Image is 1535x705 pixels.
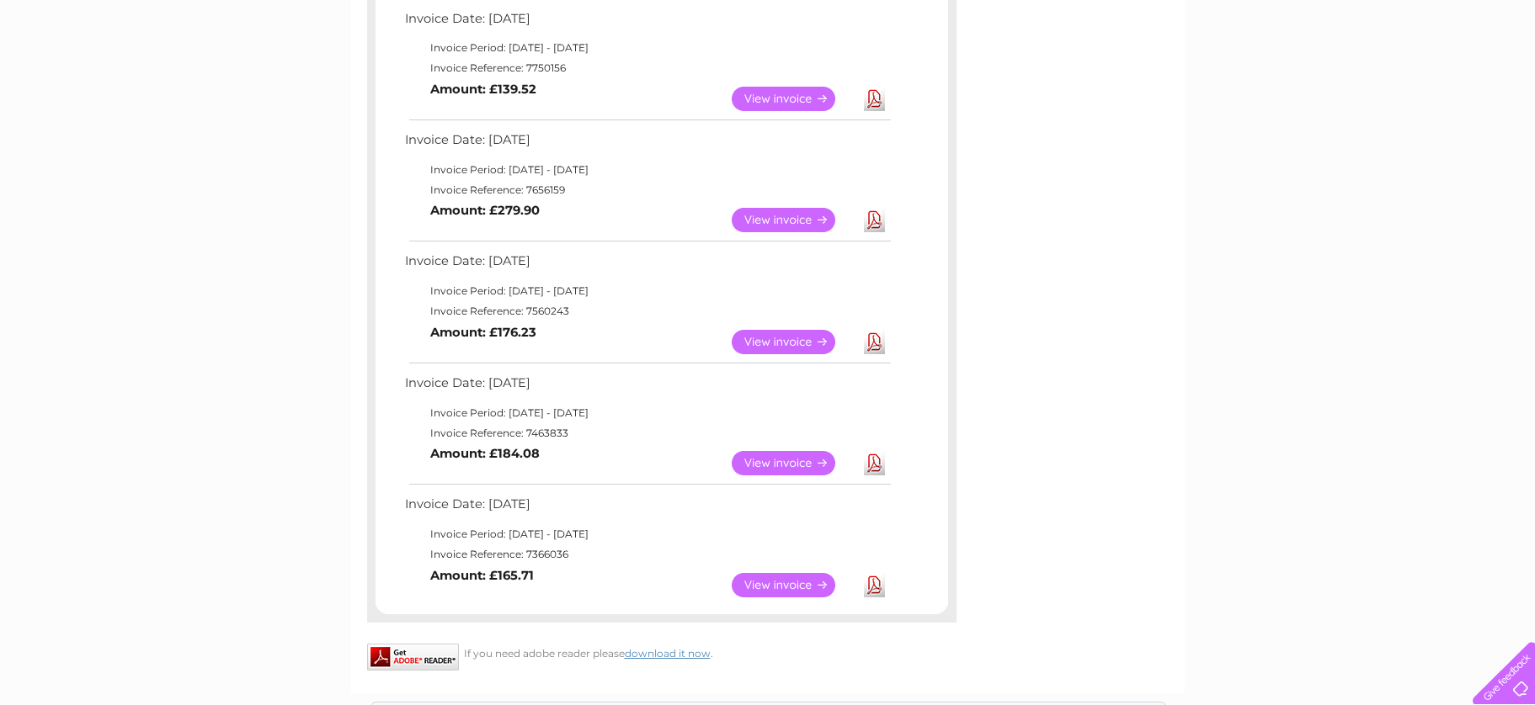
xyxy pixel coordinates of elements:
[430,203,540,218] b: Amount: £279.90
[732,87,855,111] a: View
[625,647,711,660] a: download it now
[430,568,534,583] b: Amount: £165.71
[401,524,893,544] td: Invoice Period: [DATE] - [DATE]
[401,301,893,321] td: Invoice Reference: 7560243
[430,325,536,340] b: Amount: £176.23
[1239,72,1271,84] a: Water
[401,129,893,160] td: Invoice Date: [DATE]
[1479,72,1519,84] a: Log out
[430,82,536,97] b: Amount: £139.52
[401,423,893,443] td: Invoice Reference: 7463833
[732,451,855,475] a: View
[401,58,893,78] td: Invoice Reference: 7750156
[54,44,140,95] img: logo.png
[401,180,893,200] td: Invoice Reference: 7656159
[864,330,885,354] a: Download
[430,446,540,461] b: Amount: £184.08
[864,573,885,597] a: Download
[732,330,855,354] a: View
[401,8,893,39] td: Invoice Date: [DATE]
[401,544,893,565] td: Invoice Reference: 7366036
[370,9,1166,82] div: Clear Business is a trading name of Verastar Limited (registered in [GEOGRAPHIC_DATA] No. 3667643...
[864,208,885,232] a: Download
[732,573,855,597] a: View
[864,451,885,475] a: Download
[864,87,885,111] a: Download
[1218,8,1334,29] a: 0333 014 3131
[1328,72,1378,84] a: Telecoms
[367,644,957,660] div: If you need adobe reader please .
[401,493,893,524] td: Invoice Date: [DATE]
[401,403,893,423] td: Invoice Period: [DATE] - [DATE]
[401,38,893,58] td: Invoice Period: [DATE] - [DATE]
[401,372,893,403] td: Invoice Date: [DATE]
[401,160,893,180] td: Invoice Period: [DATE] - [DATE]
[1388,72,1413,84] a: Blog
[401,281,893,301] td: Invoice Period: [DATE] - [DATE]
[1281,72,1318,84] a: Energy
[732,208,855,232] a: View
[1423,72,1464,84] a: Contact
[401,250,893,281] td: Invoice Date: [DATE]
